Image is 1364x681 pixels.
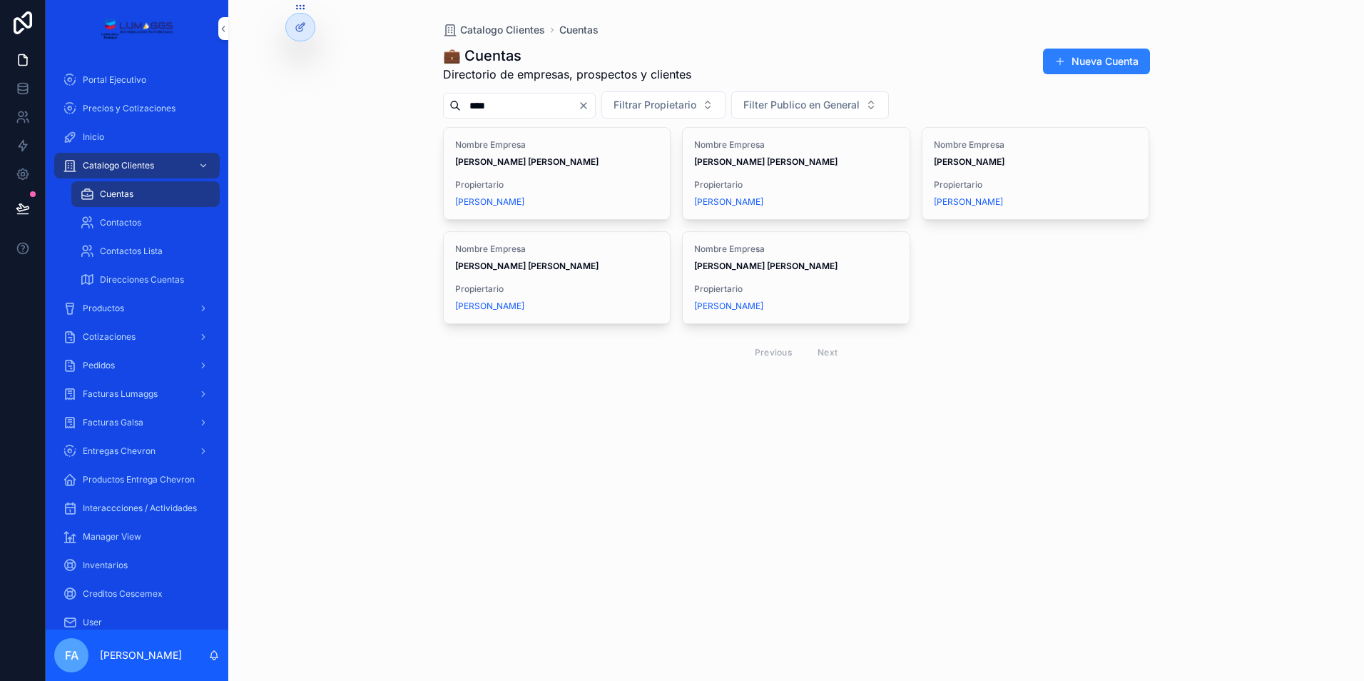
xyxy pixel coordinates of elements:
a: Facturas Galsa [54,410,220,435]
h1: 💼 Cuentas [443,46,691,66]
a: Nombre Empresa[PERSON_NAME] [PERSON_NAME]Propiertario[PERSON_NAME] [443,231,671,324]
a: Entregas Chevron [54,438,220,464]
a: Direcciones Cuentas [71,267,220,293]
span: Facturas Lumaggs [83,388,158,400]
button: Select Button [601,91,726,118]
button: Select Button [731,91,889,118]
span: Propiertario [934,179,1138,191]
span: FA [65,647,78,664]
a: Contactos [71,210,220,236]
span: Inventarios [83,560,128,571]
a: [PERSON_NAME] [934,196,1003,208]
span: Nombre Empresa [694,243,898,255]
span: Interaccciones / Actividades [83,503,197,514]
img: App logo [101,17,173,40]
span: User [83,617,102,628]
a: Cotizaciones [54,324,220,350]
a: Catalogo Clientes [54,153,220,178]
span: Productos [83,303,124,314]
span: Propiertario [694,283,898,295]
a: Cuentas [71,181,220,207]
a: Nombre Empresa[PERSON_NAME] [PERSON_NAME]Propiertario[PERSON_NAME] [682,231,910,324]
span: Nombre Empresa [694,139,898,151]
a: [PERSON_NAME] [694,301,763,312]
a: Inicio [54,124,220,150]
span: Catalogo Clientes [460,23,545,37]
span: Contactos [100,217,141,228]
span: Manager View [83,531,141,543]
div: scrollable content [46,57,228,630]
span: Precios y Cotizaciones [83,103,175,114]
span: Cuentas [100,188,133,200]
span: Entregas Chevron [83,445,156,457]
span: Direcciones Cuentas [100,274,184,286]
span: Productos Entrega Chevron [83,474,195,485]
span: Cotizaciones [83,331,136,343]
a: Portal Ejecutivo [54,67,220,93]
a: Nombre Empresa[PERSON_NAME]Propiertario[PERSON_NAME] [922,127,1150,220]
a: Facturas Lumaggs [54,381,220,407]
strong: [PERSON_NAME] [PERSON_NAME] [455,156,599,167]
a: Inventarios [54,553,220,578]
span: Propiertario [455,179,659,191]
a: Precios y Cotizaciones [54,96,220,121]
span: Portal Ejecutivo [83,74,146,86]
a: Productos Entrega Chevron [54,467,220,493]
span: Nombre Empresa [455,139,659,151]
strong: [PERSON_NAME] [PERSON_NAME] [455,261,599,271]
a: Nombre Empresa[PERSON_NAME] [PERSON_NAME]Propiertario[PERSON_NAME] [682,127,910,220]
a: Pedidos [54,353,220,378]
span: Propiertario [455,283,659,295]
span: Pedidos [83,360,115,371]
button: Clear [578,100,595,111]
span: Contactos Lista [100,246,163,257]
a: Contactos Lista [71,238,220,264]
span: Nombre Empresa [934,139,1138,151]
span: Filter Publico en General [743,98,860,112]
strong: [PERSON_NAME] [934,156,1004,167]
span: Filtrar Propietario [614,98,696,112]
a: User [54,610,220,635]
span: Creditos Cescemex [83,588,163,600]
span: Facturas Galsa [83,417,143,428]
a: [PERSON_NAME] [455,301,524,312]
span: Catalogo Clientes [83,160,154,171]
a: Manager View [54,524,220,550]
a: Nombre Empresa[PERSON_NAME] [PERSON_NAME]Propiertario[PERSON_NAME] [443,127,671,220]
a: [PERSON_NAME] [694,196,763,208]
a: Creditos Cescemex [54,581,220,607]
a: Catalogo Clientes [443,23,545,37]
span: Inicio [83,131,104,143]
span: Propiertario [694,179,898,191]
span: Directorio de empresas, prospectos y clientes [443,66,691,83]
a: Cuentas [559,23,599,37]
p: [PERSON_NAME] [100,648,182,662]
a: Productos [54,296,220,321]
strong: [PERSON_NAME] [PERSON_NAME] [694,261,838,271]
a: Interaccciones / Actividades [54,495,220,521]
button: Nueva Cuenta [1043,49,1150,74]
span: Nombre Empresa [455,243,659,255]
strong: [PERSON_NAME] [PERSON_NAME] [694,156,838,167]
a: [PERSON_NAME] [455,196,524,208]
